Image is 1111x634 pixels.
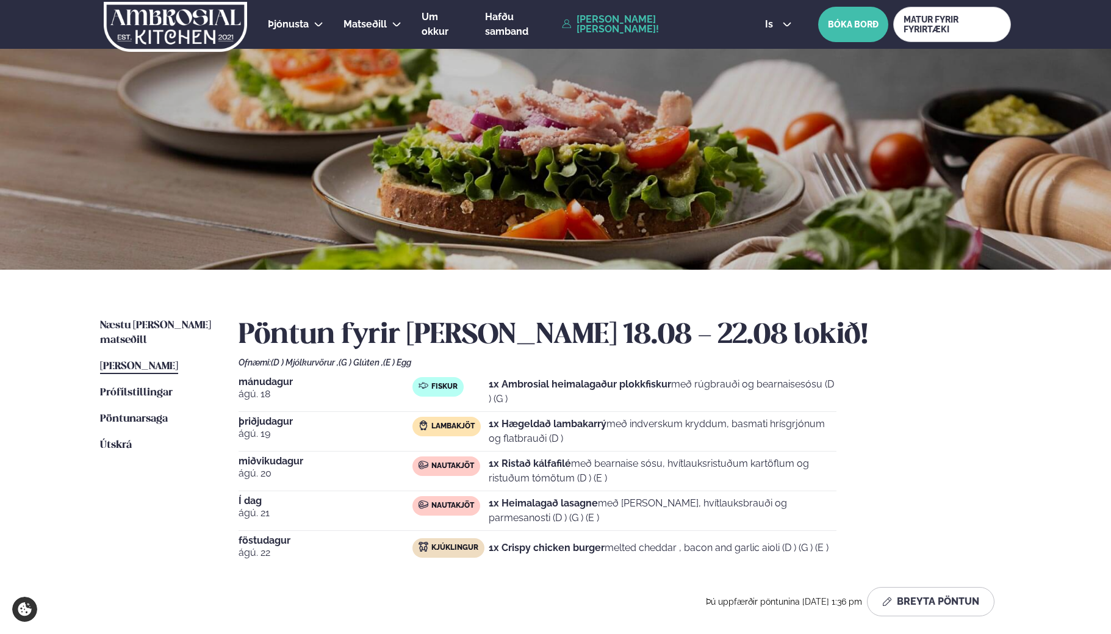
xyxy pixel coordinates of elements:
span: Prófílstillingar [100,387,173,398]
a: Cookie settings [12,597,37,622]
span: Útskrá [100,440,132,450]
span: (E ) Egg [383,358,411,367]
a: Hafðu samband [485,10,556,39]
a: Prófílstillingar [100,386,173,400]
span: Kjúklingur [431,543,478,553]
a: MATUR FYRIR FYRIRTÆKI [893,7,1011,42]
span: föstudagur [239,536,412,546]
a: Matseðill [343,17,387,32]
span: Í dag [239,496,412,506]
span: ágú. 21 [239,506,412,521]
p: með indverskum kryddum, basmati hrísgrjónum og flatbrauði (D ) [489,417,836,446]
button: BÓKA BORÐ [818,7,888,42]
span: (G ) Glúten , [339,358,383,367]
a: Um okkur [422,10,465,39]
img: chicken.svg [419,542,428,552]
span: Nautakjöt [431,461,474,471]
span: Fiskur [431,382,458,392]
p: með rúgbrauði og bearnaisesósu (D ) (G ) [489,377,836,406]
span: ágú. 20 [239,466,412,481]
span: Lambakjöt [431,422,475,431]
p: með [PERSON_NAME], hvítlauksbrauði og parmesanosti (D ) (G ) (E ) [489,496,836,525]
span: ágú. 19 [239,427,412,441]
strong: 1x Ristað kálfafilé [489,458,571,469]
span: Næstu [PERSON_NAME] matseðill [100,320,211,345]
strong: 1x Hægeldað lambakarrý [489,418,606,430]
h2: Pöntun fyrir [PERSON_NAME] 18.08 - 22.08 lokið! [239,319,1011,353]
button: is [755,20,801,29]
a: [PERSON_NAME] [PERSON_NAME]! [562,15,737,34]
img: beef.svg [419,460,428,470]
span: Pöntunarsaga [100,414,168,424]
img: Lamb.svg [419,420,428,430]
span: is [765,20,777,29]
strong: 1x Heimalagað lasagne [489,497,598,509]
div: Ofnæmi: [239,358,1011,367]
span: Þú uppfærðir pöntunina [DATE] 1:36 pm [706,597,862,607]
span: miðvikudagur [239,456,412,466]
span: Nautakjöt [431,501,474,511]
img: beef.svg [419,500,428,510]
strong: 1x Ambrosial heimalagaður plokkfiskur [489,378,671,390]
span: ágú. 18 [239,387,412,402]
a: Útskrá [100,438,132,453]
a: Næstu [PERSON_NAME] matseðill [100,319,214,348]
span: ágú. 22 [239,546,412,560]
span: Matseðill [343,18,387,30]
p: melted cheddar , bacon and garlic aioli (D ) (G ) (E ) [489,541,829,555]
img: logo [102,2,248,52]
span: mánudagur [239,377,412,387]
a: Pöntunarsaga [100,412,168,427]
button: Breyta Pöntun [867,587,994,616]
span: þriðjudagur [239,417,412,427]
img: fish.svg [419,381,428,391]
span: Um okkur [422,11,448,37]
p: með bearnaise sósu, hvítlauksristuðum kartöflum og ristuðum tómötum (D ) (E ) [489,456,836,486]
span: [PERSON_NAME] [100,361,178,372]
span: (D ) Mjólkurvörur , [271,358,339,367]
span: Hafðu samband [485,11,528,37]
span: Þjónusta [268,18,309,30]
a: Þjónusta [268,17,309,32]
strong: 1x Crispy chicken burger [489,542,605,553]
a: [PERSON_NAME] [100,359,178,374]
